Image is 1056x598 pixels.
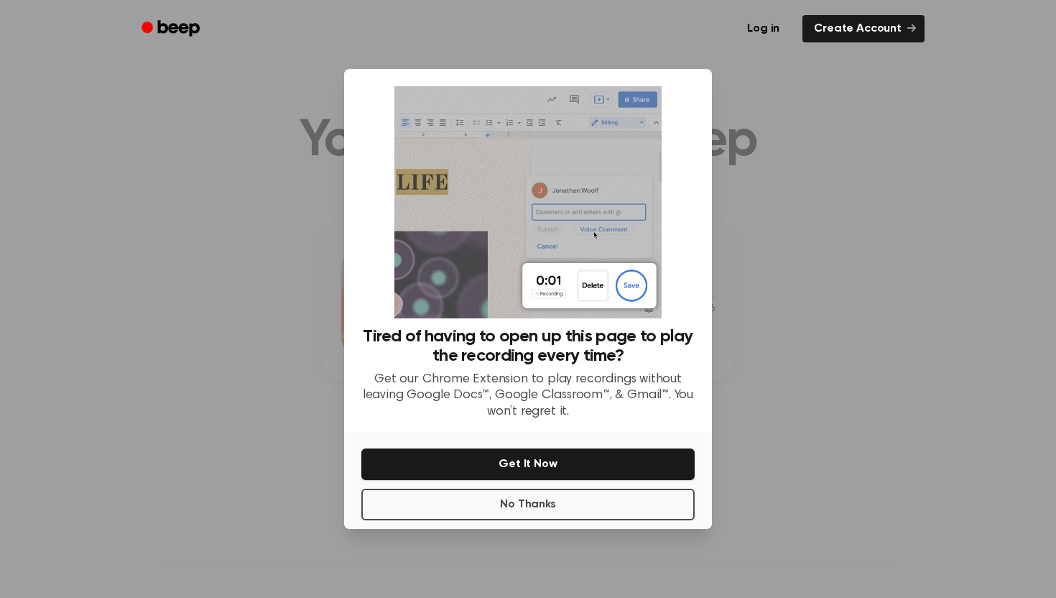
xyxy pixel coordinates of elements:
button: Get It Now [361,448,695,480]
a: Beep [131,15,213,43]
h3: Tired of having to open up this page to play the recording every time? [361,327,695,366]
a: Log in [733,12,794,45]
a: Create Account [802,15,925,42]
button: No Thanks [361,489,695,520]
img: Beep extension in action [394,86,661,318]
p: Get our Chrome Extension to play recordings without leaving Google Docs™, Google Classroom™, & Gm... [361,372,695,420]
